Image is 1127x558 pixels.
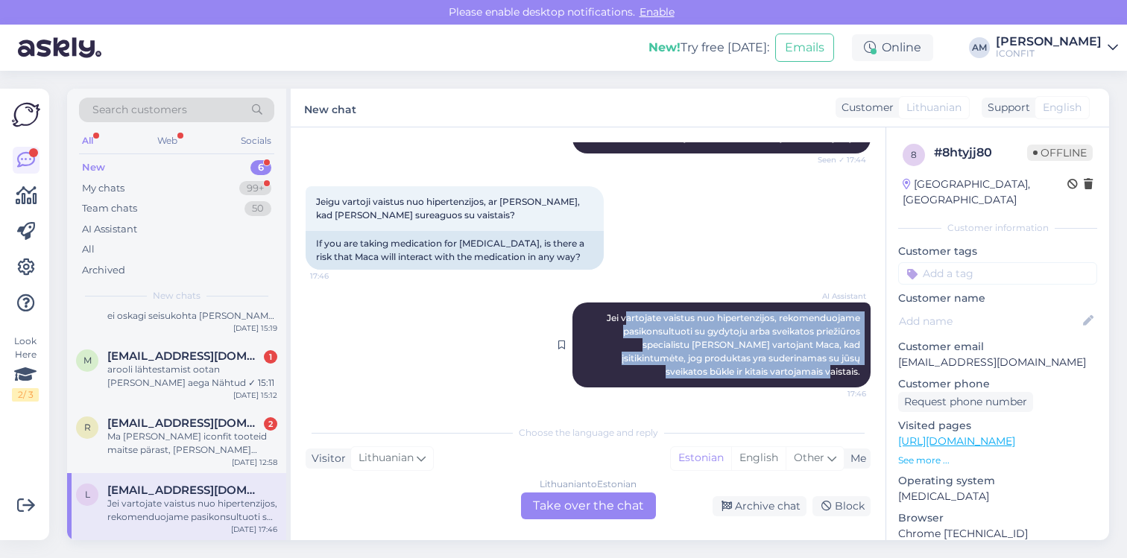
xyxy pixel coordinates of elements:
div: Customer [836,100,894,115]
div: AI Assistant [82,222,137,237]
input: Add a tag [898,262,1097,285]
span: Other [794,451,824,464]
div: [GEOGRAPHIC_DATA], [GEOGRAPHIC_DATA] [903,177,1067,208]
span: malbrit.kasela@gmail.com [107,349,262,363]
input: Add name [899,313,1080,329]
div: All [82,242,95,257]
div: Archive chat [713,496,806,516]
div: Customer information [898,221,1097,235]
label: New chat [304,98,356,118]
div: # 8htyjj80 [934,144,1027,162]
div: Ma [PERSON_NAME] iconfit tooteid maitse pärast, [PERSON_NAME] loodan neist proteiini [PERSON_NAME... [107,430,277,457]
div: Estonian [671,447,731,469]
p: Chrome [TECHNICAL_ID] [898,526,1097,542]
b: New! [648,40,681,54]
div: Web [154,131,180,150]
div: Socials [238,131,274,150]
span: laimutka@gmail.com [107,484,262,497]
div: [DATE] 15:12 [233,390,277,401]
div: Request phone number [898,392,1033,412]
span: Seen ✓ 17:44 [810,154,866,165]
span: Lithuanian [906,100,962,115]
div: AM [969,37,990,58]
div: Block [812,496,871,516]
button: Emails [775,34,834,62]
p: Browser [898,510,1097,526]
span: r [84,422,91,433]
p: [EMAIL_ADDRESS][DOMAIN_NAME] [898,355,1097,370]
span: Jei vartojate vaistus nuo hipertenzijos, rekomenduojame pasikonsultuoti su gydytoju arba sveikato... [607,312,862,377]
span: raoul.renser67@gmail.com [107,416,262,430]
div: Team chats [82,201,137,216]
span: AI Assistant [810,291,866,302]
span: l [85,489,90,500]
span: Lithuanian [359,450,414,466]
div: English [731,447,786,469]
div: Archived [82,263,125,278]
div: 6 [250,160,271,175]
div: Online [852,34,933,61]
div: Choose the language and reply [306,426,871,440]
p: Customer phone [898,376,1097,392]
span: Search customers [92,102,187,118]
p: See more ... [898,454,1097,467]
div: Visitor [306,451,346,466]
div: Lithuanian to Estonian [540,478,637,491]
div: Jei vartojate vaistus nuo hipertenzijos, rekomenduojame pasikonsultuoti su gydytoju arba sveikato... [107,497,277,524]
div: 1 [264,350,277,364]
p: Operating system [898,473,1097,489]
div: [PERSON_NAME] [996,36,1102,48]
div: Take over the chat [521,492,656,519]
div: ICONFIT [996,48,1102,60]
div: arooli lähtestamist ootan [PERSON_NAME] aega Nähtud ✓ 15:11 [107,363,277,390]
span: m [83,355,92,366]
div: My chats [82,181,124,196]
span: New chats [153,289,201,302]
div: Me [845,451,866,466]
span: 17:46 [310,270,366,282]
span: 8 [911,149,917,160]
div: [DATE] 15:19 [233,323,277,334]
div: [DATE] 17:46 [231,524,277,535]
span: English [1043,100,1082,115]
a: [URL][DOMAIN_NAME] [898,434,1015,448]
div: 2 / 3 [12,388,39,402]
p: Customer tags [898,244,1097,259]
span: Offline [1027,145,1093,161]
div: 50 [244,201,271,216]
div: Try free [DATE]: [648,39,769,57]
img: Askly Logo [12,101,40,129]
div: New [82,160,105,175]
p: Customer email [898,339,1097,355]
div: Look Here [12,335,39,402]
p: Visited pages [898,418,1097,434]
div: If you are taking medication for [MEDICAL_DATA], is there a risk that Maca will interact with the... [306,231,604,270]
span: Jeigu vartoji vaistus nuo hipertenzijos, ar [PERSON_NAME], kad [PERSON_NAME] sureaguos su vaistais? [316,196,582,221]
p: Customer name [898,291,1097,306]
p: [MEDICAL_DATA] [898,489,1097,504]
div: All [79,131,96,150]
div: Support [982,100,1030,115]
div: 99+ [239,181,271,196]
span: Enable [635,5,679,19]
a: [PERSON_NAME]ICONFIT [996,36,1118,60]
div: 2 [264,417,277,431]
div: [DATE] 12:58 [232,457,277,468]
span: 17:46 [810,388,866,399]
